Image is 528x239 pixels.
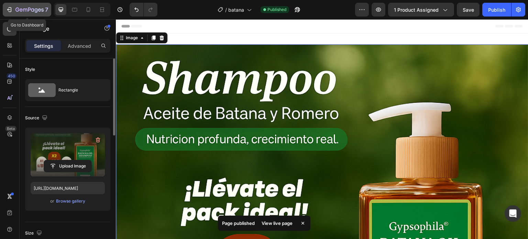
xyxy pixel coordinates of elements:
div: 450 [7,73,16,79]
iframe: Design area [116,19,528,239]
div: Style [25,66,35,73]
div: Browse gallery [56,198,85,204]
input: https://example.com/image.jpg [31,182,105,194]
span: Save [463,7,474,13]
p: Image [33,24,92,33]
div: Undo/Redo [130,3,157,17]
div: Beta [5,126,16,131]
span: / [225,6,227,13]
button: 7 [3,3,51,17]
span: 1 product assigned [394,6,439,13]
button: 1 product assigned [388,3,454,17]
div: Open Intercom Messenger [505,205,521,222]
span: or [50,197,54,205]
div: Source [25,113,49,123]
span: batana [228,6,244,13]
span: Published [267,7,286,13]
p: 7 [45,6,48,14]
button: Upload Image [44,160,92,172]
div: Size [25,229,43,238]
p: Page published [222,220,255,227]
div: View live page [257,218,297,228]
div: Rectangle [58,82,100,98]
button: Publish [482,3,511,17]
p: Settings [34,42,53,50]
p: Advanced [68,42,91,50]
button: Save [457,3,480,17]
button: Browse gallery [56,198,86,205]
div: Publish [488,6,505,13]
